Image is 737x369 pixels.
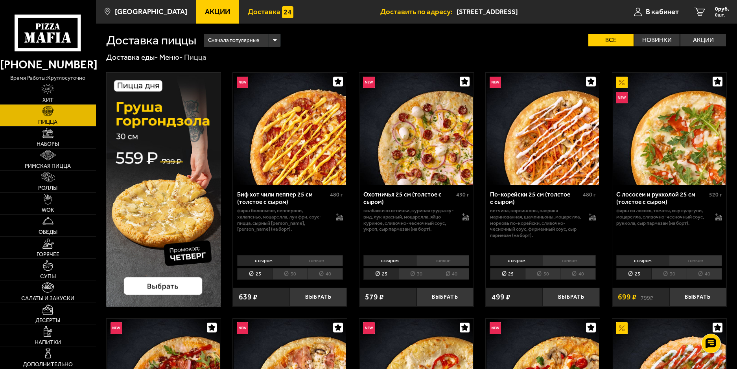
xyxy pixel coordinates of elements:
span: Роллы [38,185,57,191]
div: Охотничья 25 см (толстое с сыром) [363,191,454,206]
img: По-корейски 25 см (толстое с сыром) [486,73,599,185]
img: Новинка [237,77,248,88]
li: тонкое [543,255,596,266]
button: Выбрать [416,288,474,307]
li: 30 [272,268,307,280]
span: Сначала популярные [208,33,259,48]
label: Акции [680,34,726,46]
div: С лососем и рукколой 25 см (толстое с сыром) [616,191,707,206]
span: В кабинет [646,8,679,16]
h1: Доставка пиццы [106,34,196,46]
li: с сыром [237,255,290,266]
img: С лососем и рукколой 25 см (толстое с сыром) [613,73,726,185]
li: тонкое [290,255,343,266]
img: Новинка [363,77,374,88]
li: 30 [651,268,686,280]
span: 499 ₽ [492,293,510,301]
span: 639 ₽ [239,293,258,301]
p: ветчина, корнишоны, паприка маринованная, шампиньоны, моцарелла, морковь по-корейски, сливочно-че... [490,207,581,238]
span: 699 ₽ [618,293,637,301]
div: Биф хот чили пеппер 25 см (толстое с сыром) [237,191,328,206]
li: 40 [687,268,722,280]
img: Новинка [237,322,248,334]
span: Салаты и закуски [21,296,74,301]
span: Пицца [38,119,57,125]
li: тонкое [669,255,722,266]
s: 799 ₽ [641,293,653,301]
span: Доставить по адресу: [380,8,457,16]
a: Доставка еды- [106,53,158,62]
p: фарш болоньезе, пепперони, халапеньо, моцарелла, лук фри, соус-пицца, сырный [PERSON_NAME], [PERS... [237,207,328,232]
img: Новинка [490,322,501,334]
span: 520 г [709,191,722,198]
img: Акционный [616,77,627,88]
span: Акции [205,8,230,16]
li: 40 [560,268,595,280]
li: с сыром [616,255,669,266]
label: Все [588,34,634,46]
span: 480 г [330,191,343,198]
button: Выбрать [543,288,600,307]
span: Римская пицца [25,163,71,169]
span: 0 шт. [715,13,729,17]
li: 40 [308,268,343,280]
span: Супы [40,274,56,279]
label: Новинки [634,34,680,46]
p: фарш из лосося, томаты, сыр сулугуни, моцарелла, сливочно-чесночный соус, руккола, сыр пармезан (... [616,207,707,226]
a: АкционныйНовинкаС лососем и рукколой 25 см (толстое с сыром) [612,73,726,185]
a: НовинкаОхотничья 25 см (толстое с сыром) [359,73,474,185]
a: НовинкаБиф хот чили пеппер 25 см (толстое с сыром) [233,73,347,185]
button: Выбрать [669,288,726,307]
img: Новинка [616,92,627,103]
img: Акционный [616,322,627,334]
span: Хит [42,97,53,103]
li: 25 [616,268,651,280]
span: Наборы [37,141,59,147]
li: с сыром [490,255,543,266]
div: По-корейски 25 см (толстое с сыром) [490,191,581,206]
span: Россия, Санкт-Петербург, посёлок Парголово, Заречная улица, 15к1 [457,5,604,19]
li: с сыром [363,255,416,266]
span: 430 г [456,191,469,198]
span: Напитки [35,340,61,345]
img: 15daf4d41897b9f0e9f617042186c801.svg [282,6,293,18]
span: 579 ₽ [365,293,384,301]
img: Новинка [363,322,374,334]
div: Пицца [184,52,206,62]
img: Новинка [111,322,122,334]
span: Доставка [248,8,280,16]
span: Дополнительно [23,362,73,367]
span: WOK [42,207,54,213]
li: 40 [434,268,469,280]
li: 25 [363,268,398,280]
p: колбаски охотничьи, куриная грудка су-вид, лук красный, моцарелла, яйцо куриное, сливочно-чесночн... [363,207,454,232]
li: 25 [237,268,272,280]
img: Новинка [490,77,501,88]
span: Горячее [37,252,59,257]
button: Выбрать [290,288,347,307]
span: Обеды [39,229,57,235]
a: НовинкаПо-корейски 25 см (толстое с сыром) [486,73,600,185]
a: Меню- [159,53,183,62]
li: 30 [525,268,560,280]
img: Биф хот чили пеппер 25 см (толстое с сыром) [234,73,346,185]
span: 0 руб. [715,6,729,12]
li: тонкое [416,255,469,266]
span: [GEOGRAPHIC_DATA] [115,8,187,16]
img: Охотничья 25 см (толстое с сыром) [360,73,473,185]
input: Ваш адрес доставки [457,5,604,19]
li: 30 [399,268,434,280]
span: 480 г [583,191,596,198]
span: Десерты [35,318,60,323]
li: 25 [490,268,525,280]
